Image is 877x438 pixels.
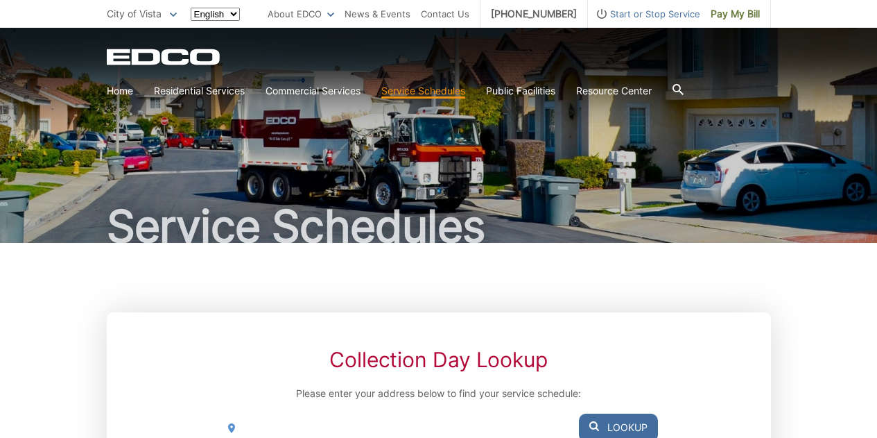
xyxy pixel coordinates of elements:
a: Residential Services [154,83,245,99]
a: Contact Us [421,6,469,22]
a: EDCD logo. Return to the homepage. [107,49,222,65]
a: Public Facilities [486,83,555,99]
h1: Service Schedules [107,204,771,249]
a: Commercial Services [266,83,361,99]
select: Select a language [191,8,240,21]
a: Resource Center [576,83,652,99]
span: Pay My Bill [711,6,760,22]
a: Home [107,83,133,99]
span: City of Vista [107,8,162,19]
a: Service Schedules [381,83,465,99]
a: News & Events [345,6,410,22]
a: About EDCO [268,6,334,22]
h2: Collection Day Lookup [219,347,657,372]
p: Please enter your address below to find your service schedule: [219,386,657,401]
